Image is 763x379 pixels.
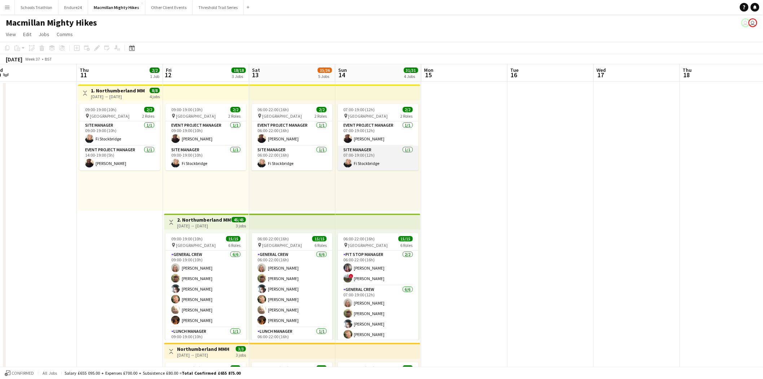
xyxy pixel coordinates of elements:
span: 16 [510,71,519,79]
div: 4 Jobs [404,74,418,79]
div: 3 Jobs [232,74,246,79]
div: 3 jobs [236,222,246,228]
span: [GEOGRAPHIC_DATA] [348,113,388,119]
div: Salary £655 095.00 + Expenses £700.00 + Subsistence £80.00 = [65,370,241,376]
span: 06:00-22:00 (16h) [257,365,289,371]
app-card-role: Site Manager1/109:00-19:00 (10h)Fi Stockbridge [166,146,246,170]
span: 06:00-22:00 (16h) [344,236,375,241]
app-card-role: Site Manager1/109:00-19:00 (10h)Fi Stockbridge [79,121,160,146]
span: 2/2 [317,107,327,112]
span: Jobs [39,31,49,38]
app-job-card: 09:00-19:00 (10h)15/15 [GEOGRAPHIC_DATA]6 RolesGeneral Crew6/609:00-19:00 (10h)[PERSON_NAME][PERS... [166,233,246,340]
app-card-role: Site Manager1/106:00-22:00 (16h)Fi Stockbridge [252,146,332,170]
span: 06:00-22:00 (16h) [257,236,289,241]
span: [GEOGRAPHIC_DATA] [262,113,302,119]
button: Confirmed [4,369,35,377]
div: [DATE] → [DATE] [177,223,231,228]
div: 1 Job [150,74,159,79]
span: 2 Roles [314,113,327,119]
span: 8/8 [150,88,160,93]
span: [GEOGRAPHIC_DATA] [90,113,129,119]
span: [GEOGRAPHIC_DATA] [176,113,216,119]
span: Thu [683,67,692,73]
span: [GEOGRAPHIC_DATA] [176,243,216,248]
span: 1/1 [230,365,241,371]
span: 17 [596,71,606,79]
app-job-card: 09:00-19:00 (10h)2/2 [GEOGRAPHIC_DATA]2 RolesEvent Project Manager1/109:00-19:00 (10h)[PERSON_NAM... [166,104,246,170]
a: View [3,30,19,39]
span: Comms [57,31,73,38]
app-job-card: 09:00-19:00 (10h)2/2 [GEOGRAPHIC_DATA]2 RolesSite Manager1/109:00-19:00 (10h)Fi StockbridgeEvent ... [79,104,160,170]
span: Fri [166,67,172,73]
span: 06:00-22:00 (16h) [344,365,375,371]
button: Other Client Events [145,0,193,14]
button: Endure24 [58,0,88,14]
span: Edit [23,31,31,38]
button: Threshold Trail Series [193,0,244,14]
span: All jobs [41,370,58,376]
span: 6 Roles [401,243,413,248]
div: 5 Jobs [318,74,332,79]
span: 09:00-19:00 (10h) [85,107,116,112]
span: Week 37 [24,56,42,62]
span: 15 [423,71,434,79]
app-card-role: General Crew6/607:00-19:00 (12h)[PERSON_NAME][PERSON_NAME][PERSON_NAME][PERSON_NAME] [338,286,419,362]
button: Schools Triathlon [15,0,58,14]
span: Total Confirmed £655 875.00 [182,370,241,376]
span: 09:00-19:00 (10h) [171,236,203,241]
app-card-role: Event Project Manager1/107:00-19:00 (12h)[PERSON_NAME] [338,121,419,146]
span: 12 [165,71,172,79]
app-card-role: Pit Stop Manager2/206:00-22:00 (16h)[PERSON_NAME]![PERSON_NAME] [338,251,419,286]
app-card-role: Event Project Manager1/106:00-22:00 (16h)[PERSON_NAME] [252,121,332,146]
app-job-card: 06:00-22:00 (16h)15/15 [GEOGRAPHIC_DATA]6 RolesPit Stop Manager2/206:00-22:00 (16h)[PERSON_NAME]!... [338,233,419,340]
app-card-role: General Crew6/606:00-22:00 (16h)[PERSON_NAME][PERSON_NAME][PERSON_NAME][PERSON_NAME][PERSON_NAME]... [252,251,332,327]
app-job-card: 07:00-19:00 (12h)2/2 [GEOGRAPHIC_DATA]2 RolesEvent Project Manager1/107:00-19:00 (12h)[PERSON_NAM... [338,104,419,170]
div: 06:00-22:00 (16h)15/15 [GEOGRAPHIC_DATA]6 RolesGeneral Crew6/606:00-22:00 (16h)[PERSON_NAME][PERS... [252,233,332,340]
span: Thu [80,67,89,73]
div: BST [45,56,52,62]
a: Comms [54,30,76,39]
span: 15/15 [398,236,413,241]
app-card-role: Site Manager1/107:00-19:00 (12h)Fi Stockbridge [338,146,419,170]
app-job-card: 06:00-22:00 (16h)2/2 [GEOGRAPHIC_DATA]2 RolesEvent Project Manager1/106:00-22:00 (16h)[PERSON_NAM... [252,104,332,170]
span: 2/2 [403,107,413,112]
span: 6 Roles [314,243,327,248]
app-card-role: Event Project Manager1/114:00-19:00 (5h)[PERSON_NAME] [79,146,160,170]
div: [DATE] → [DATE] [91,94,145,99]
a: Jobs [36,30,52,39]
span: 11 [79,71,89,79]
a: Edit [20,30,34,39]
span: 18/18 [231,67,246,73]
span: 1/1 [317,365,327,371]
span: [GEOGRAPHIC_DATA] [348,243,388,248]
h3: 1. Northumberland MMH- 4 day role [91,87,145,94]
h1: Macmillan Mighty Hikes [6,17,97,28]
button: Macmillan Mighty Hikes [88,0,145,14]
span: 45/45 [231,217,246,222]
div: 3 jobs [236,352,246,358]
div: 4 jobs [150,93,160,99]
app-card-role: General Crew6/609:00-19:00 (10h)[PERSON_NAME][PERSON_NAME][PERSON_NAME][PERSON_NAME][PERSON_NAME]... [166,251,246,327]
span: 6 Roles [228,243,241,248]
span: Confirmed [12,371,34,376]
div: [DATE] → [DATE] [177,352,231,358]
app-user-avatar: Liz Sutton [741,18,750,27]
span: 2 Roles [228,113,241,119]
span: Sat [252,67,260,73]
app-user-avatar: Liz Sutton [749,18,757,27]
span: 2/2 [144,107,154,112]
span: 09:00-19:00 (10h) [171,107,203,112]
span: 13 [251,71,260,79]
span: 14 [337,71,347,79]
span: 2/2 [150,67,160,73]
span: 06:00-22:00 (16h) [257,107,289,112]
span: [GEOGRAPHIC_DATA] [262,243,302,248]
app-card-role: Lunch Manager1/109:00-19:00 (10h) [166,327,246,352]
app-card-role: Event Project Manager1/109:00-19:00 (10h)[PERSON_NAME] [166,121,246,146]
span: View [6,31,16,38]
span: 3/3 [236,346,246,352]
